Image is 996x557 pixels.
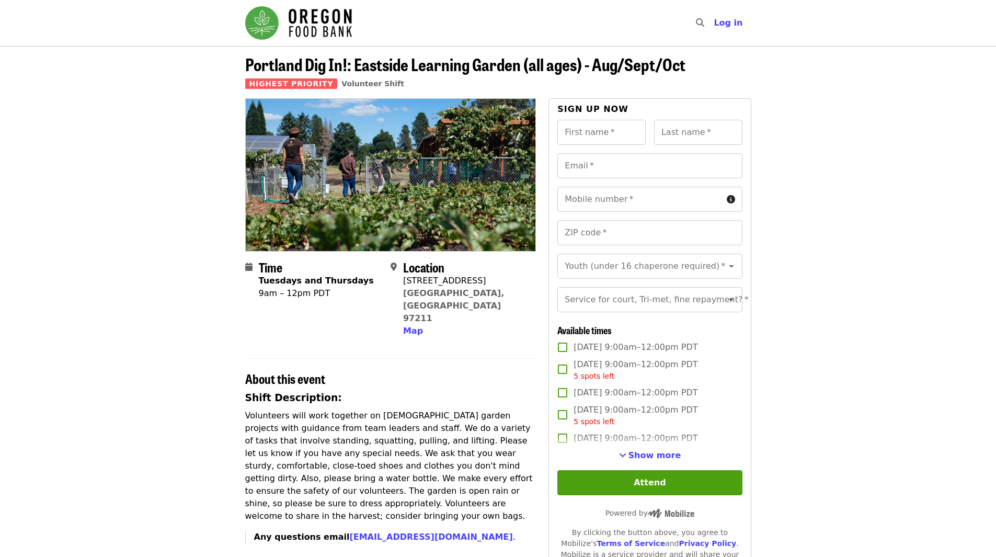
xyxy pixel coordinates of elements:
span: [DATE] 9:00am–12:00pm PDT [574,358,697,382]
img: Oregon Food Bank - Home [245,6,352,40]
img: Portland Dig In!: Eastside Learning Garden (all ages) - Aug/Sept/Oct organized by Oregon Food Bank [246,99,536,251]
div: [STREET_ADDRESS] [403,275,528,287]
strong: Tuesdays and Thursdays [259,276,374,286]
button: Log in [705,13,751,33]
span: About this event [245,369,325,388]
span: Available times [557,323,612,337]
button: Attend [557,470,742,495]
a: Privacy Policy [679,539,736,548]
span: [DATE] 9:00am–12:00pm PDT [574,404,697,427]
input: ZIP code [557,220,742,245]
p: Volunteers will work together on [DEMOGRAPHIC_DATA] garden projects with guidance from team leade... [245,410,536,522]
button: See more timeslots [619,449,681,462]
i: calendar icon [245,262,253,272]
span: Powered by [605,509,694,517]
span: Sign up now [557,104,628,114]
span: [DATE] 9:00am–12:00pm PDT [574,341,697,354]
span: Map [403,326,423,336]
p: . [254,531,536,543]
input: Email [557,153,742,178]
input: First name [557,120,646,145]
a: Terms of Service [597,539,665,548]
button: Open [724,292,739,307]
i: map-marker-alt icon [391,262,397,272]
span: Highest Priority [245,78,338,89]
span: Location [403,258,444,276]
img: Powered by Mobilize [648,509,694,518]
a: [EMAIL_ADDRESS][DOMAIN_NAME] [349,532,512,542]
input: Last name [654,120,742,145]
a: Volunteer Shift [341,79,404,88]
i: circle-info icon [727,195,735,204]
span: Show more [628,450,681,460]
button: Open [724,259,739,274]
span: [DATE] 9:00am–12:00pm PDT [574,432,697,445]
span: Portland Dig In!: Eastside Learning Garden (all ages) - Aug/Sept/Oct [245,52,685,76]
strong: Any questions email [254,532,513,542]
i: search icon [696,18,704,28]
div: 9am – 12pm PDT [259,287,374,300]
span: 5 spots left [574,372,614,380]
strong: Shift Description: [245,392,342,403]
span: Log in [714,18,742,28]
span: [DATE] 9:00am–12:00pm PDT [574,387,697,399]
a: [GEOGRAPHIC_DATA], [GEOGRAPHIC_DATA] 97211 [403,288,505,323]
input: Mobile number [557,187,722,212]
input: Search [711,10,719,36]
span: Time [259,258,282,276]
span: 5 spots left [574,417,614,426]
button: Map [403,325,423,337]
